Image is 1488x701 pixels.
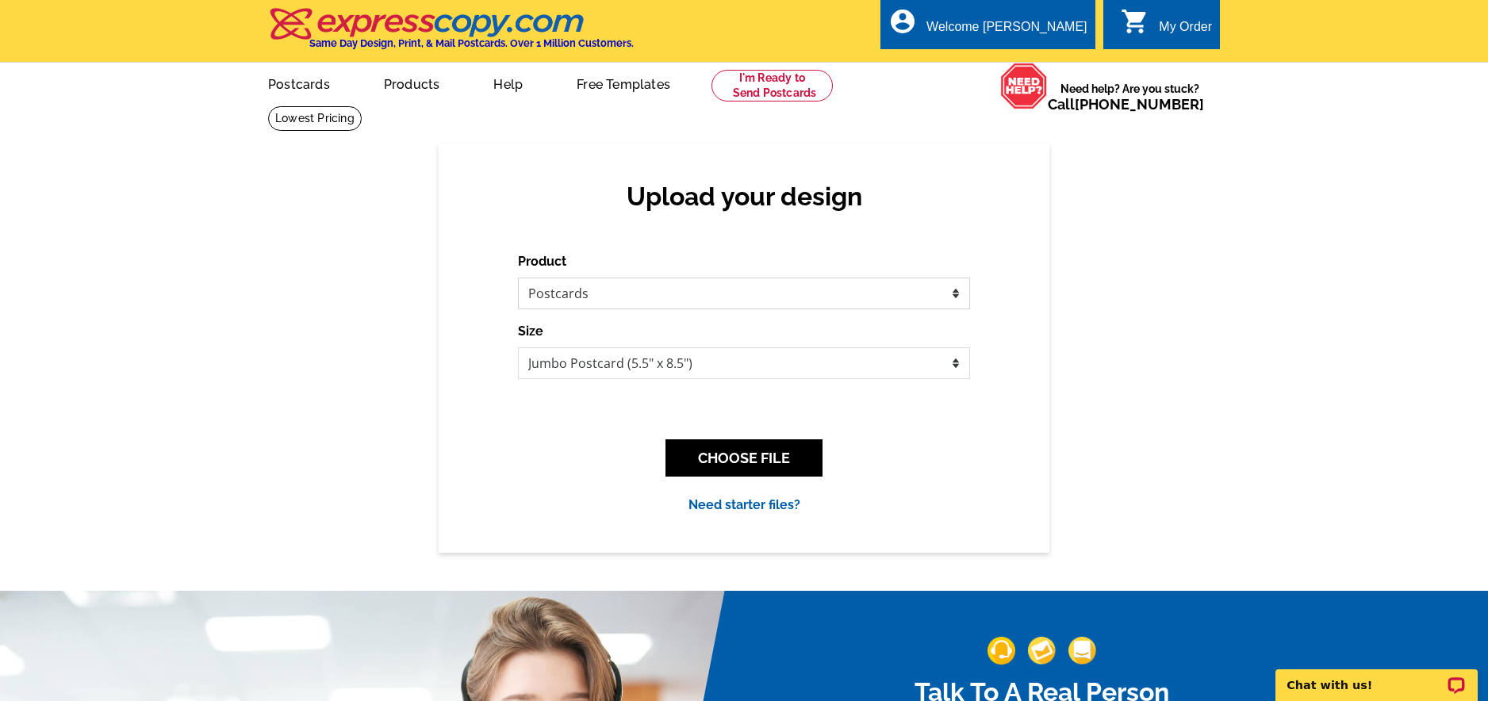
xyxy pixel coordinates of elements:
[1068,637,1096,665] img: support-img-3_1.png
[1075,96,1204,113] a: [PHONE_NUMBER]
[988,637,1015,665] img: support-img-1.png
[518,322,543,341] label: Size
[1000,63,1048,109] img: help
[1048,96,1204,113] span: Call
[1121,7,1149,36] i: shopping_cart
[1121,17,1212,37] a: shopping_cart My Order
[534,182,954,212] h2: Upload your design
[926,20,1087,42] div: Welcome [PERSON_NAME]
[665,439,823,477] button: CHOOSE FILE
[1265,651,1488,701] iframe: LiveChat chat widget
[551,64,696,102] a: Free Templates
[1028,637,1056,665] img: support-img-2.png
[518,252,566,271] label: Product
[468,64,548,102] a: Help
[309,37,634,49] h4: Same Day Design, Print, & Mail Postcards. Over 1 Million Customers.
[688,497,800,512] a: Need starter files?
[268,19,634,49] a: Same Day Design, Print, & Mail Postcards. Over 1 Million Customers.
[888,7,917,36] i: account_circle
[359,64,466,102] a: Products
[243,64,355,102] a: Postcards
[1048,81,1212,113] span: Need help? Are you stuck?
[1159,20,1212,42] div: My Order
